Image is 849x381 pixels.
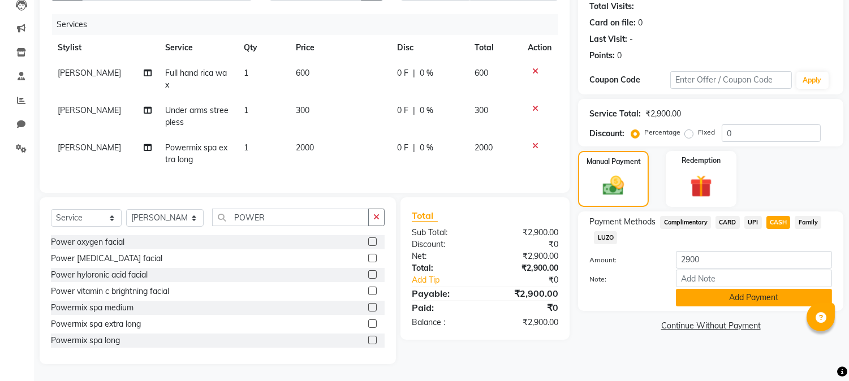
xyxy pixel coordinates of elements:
[485,317,567,328] div: ₹2,900.00
[397,105,408,116] span: 0 F
[51,35,159,60] th: Stylist
[413,105,415,116] span: |
[485,239,567,250] div: ₹0
[485,250,567,262] div: ₹2,900.00
[766,216,791,229] span: CASH
[51,236,124,248] div: Power oxygen facial
[420,142,433,154] span: 0 %
[420,105,433,116] span: 0 %
[581,274,667,284] label: Note:
[244,142,248,153] span: 1
[589,128,624,140] div: Discount:
[630,33,633,45] div: -
[397,142,408,154] span: 0 F
[244,105,248,115] span: 1
[676,270,832,287] input: Add Note
[580,320,841,332] a: Continue Without Payment
[296,142,314,153] span: 2000
[475,105,489,115] span: 300
[413,142,415,154] span: |
[744,216,762,229] span: UPI
[58,68,121,78] span: [PERSON_NAME]
[403,274,499,286] a: Add Tip
[589,33,627,45] div: Last Visit:
[587,157,641,167] label: Manual Payment
[413,67,415,79] span: |
[397,67,408,79] span: 0 F
[589,1,634,12] div: Total Visits:
[166,68,227,90] span: Full hand rica wax
[670,71,791,89] input: Enter Offer / Coupon Code
[51,302,133,314] div: Powermix spa medium
[676,289,832,306] button: Add Payment
[683,172,719,200] img: _gift.svg
[420,67,433,79] span: 0 %
[676,251,832,269] input: Amount
[475,142,493,153] span: 2000
[51,335,120,347] div: Powermix spa long
[166,105,229,127] span: Under arms streepless
[716,216,740,229] span: CARD
[58,142,121,153] span: [PERSON_NAME]
[403,287,485,300] div: Payable:
[412,210,438,222] span: Total
[403,301,485,314] div: Paid:
[51,285,169,297] div: Power vitamin c brightning facial
[594,231,617,244] span: LUZO
[403,227,485,239] div: Sub Total:
[796,72,829,89] button: Apply
[51,253,162,265] div: Power [MEDICAL_DATA] facial
[289,35,390,60] th: Price
[485,301,567,314] div: ₹0
[52,14,567,35] div: Services
[212,209,369,226] input: Search or Scan
[51,318,141,330] div: Powermix spa extra long
[589,108,641,120] div: Service Total:
[589,216,656,228] span: Payment Methods
[475,68,489,78] span: 600
[58,105,121,115] span: [PERSON_NAME]
[403,239,485,250] div: Discount:
[237,35,289,60] th: Qty
[521,35,558,60] th: Action
[485,262,567,274] div: ₹2,900.00
[468,35,522,60] th: Total
[244,68,248,78] span: 1
[596,174,630,198] img: _cash.svg
[617,50,622,62] div: 0
[589,17,636,29] div: Card on file:
[485,287,567,300] div: ₹2,900.00
[296,105,309,115] span: 300
[682,155,721,166] label: Redemption
[485,227,567,239] div: ₹2,900.00
[403,317,485,328] div: Balance :
[589,50,615,62] div: Points:
[166,142,228,164] span: Powermix spa extra long
[403,250,485,262] div: Net:
[51,269,148,281] div: Power hyloronic acid facial
[638,17,643,29] div: 0
[644,127,680,137] label: Percentage
[296,68,309,78] span: 600
[589,74,670,86] div: Coupon Code
[403,262,485,274] div: Total:
[581,255,667,265] label: Amount:
[390,35,468,60] th: Disc
[159,35,238,60] th: Service
[645,108,681,120] div: ₹2,900.00
[660,216,711,229] span: Complimentary
[795,216,821,229] span: Family
[698,127,715,137] label: Fixed
[499,274,567,286] div: ₹0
